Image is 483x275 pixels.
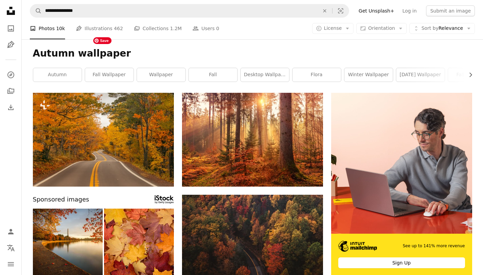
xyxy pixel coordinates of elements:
a: Explore [4,68,18,82]
img: file-1722962848292-892f2e7827caimage [331,93,472,234]
a: Illustrations 462 [76,18,123,39]
span: Save [93,37,112,44]
button: Visual search [333,4,349,17]
a: Users 0 [193,18,219,39]
form: Find visuals sitewide [30,4,349,18]
a: Illustrations [4,38,18,51]
a: Log in / Sign up [4,225,18,238]
a: [DATE] wallpaper [396,68,445,82]
span: Sponsored images [33,195,89,205]
img: forest heat by sunbeam [182,93,323,187]
a: fall wallpaper [85,68,134,82]
a: forest heat by sunbeam [182,136,323,143]
a: Get Unsplash+ [355,5,398,16]
span: 0 [216,25,219,32]
button: Clear [317,4,332,17]
a: wallpaper [137,68,185,82]
a: Collections [4,84,18,98]
a: aerial photography of trees and road [182,238,323,245]
button: scroll list to the right [464,68,472,82]
a: autumn [33,68,82,82]
a: fall [189,68,237,82]
img: file-1690386555781-336d1949dad1image [338,241,377,252]
button: Language [4,241,18,255]
button: Search Unsplash [30,4,42,17]
a: flora [293,68,341,82]
span: See up to 141% more revenue [403,243,465,249]
span: 462 [114,25,123,32]
a: Log in [398,5,421,16]
span: Relevance [421,25,463,32]
a: Photos [4,22,18,35]
a: an empty road surrounded by trees with yellow leaves [33,136,174,143]
button: Menu [4,257,18,271]
button: Sort byRelevance [409,23,475,34]
button: Submit an image [426,5,475,16]
div: Sign Up [338,257,465,268]
h1: Autumn wallpaper [33,47,472,60]
span: License [324,25,342,31]
span: 1.2M [170,25,182,32]
a: winter wallpaper [344,68,393,82]
a: Download History [4,101,18,114]
a: Collections 1.2M [134,18,182,39]
a: desktop wallpaper [241,68,289,82]
span: Orientation [368,25,395,31]
img: an empty road surrounded by trees with yellow leaves [33,93,174,187]
span: Sort by [421,25,438,31]
button: Orientation [356,23,407,34]
button: License [312,23,354,34]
